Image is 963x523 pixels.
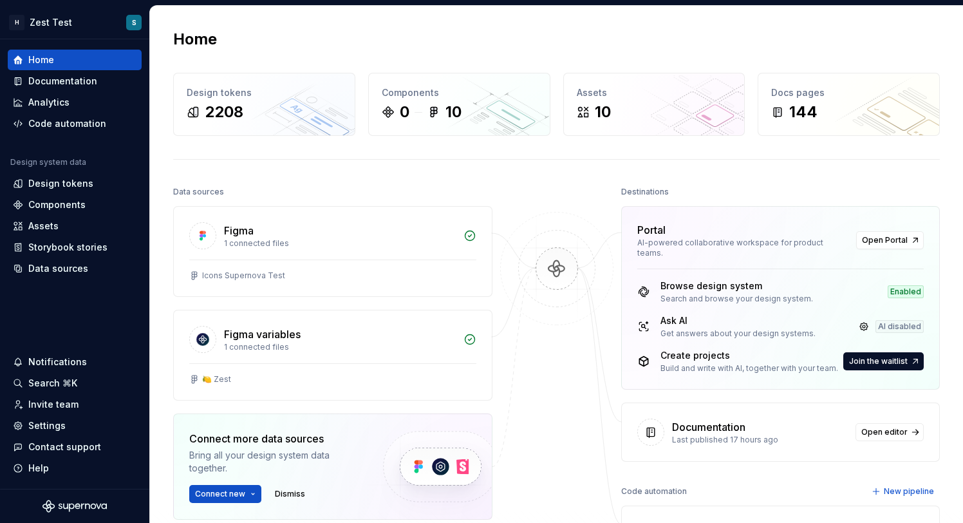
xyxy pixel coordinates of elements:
div: Notifications [28,356,87,368]
a: Home [8,50,142,70]
div: Icons Supernova Test [202,271,285,281]
div: 1 connected files [224,342,456,352]
span: New pipeline [884,486,934,497]
button: New pipeline [868,482,940,500]
button: Search ⌘K [8,373,142,394]
div: Search ⌘K [28,377,77,390]
a: Invite team [8,394,142,415]
div: 144 [789,102,818,122]
a: Analytics [8,92,142,113]
div: 10 [595,102,611,122]
div: Code automation [28,117,106,130]
button: HZest TestS [3,8,147,36]
div: Get answers about your design systems. [660,328,816,339]
div: Last published 17 hours ago [672,435,848,445]
a: Assets [8,216,142,236]
div: Bring all your design system data together. [189,449,361,475]
div: 1 connected files [224,238,456,249]
a: Settings [8,415,142,436]
a: Assets10 [563,73,745,136]
a: Open editor [855,423,924,441]
div: Docs pages [771,86,926,99]
div: Storybook stories [28,241,108,254]
span: Open editor [861,427,908,437]
div: Contact support [28,441,101,453]
div: 0 [400,102,409,122]
span: Dismiss [275,489,305,499]
div: Analytics [28,96,70,109]
div: Portal [637,222,666,238]
a: Docs pages144 [758,73,940,136]
div: Design tokens [28,177,93,190]
a: Documentation [8,71,142,91]
div: Data sources [173,183,224,201]
span: Join the waitlist [849,356,908,366]
a: Data sources [8,258,142,279]
div: 10 [445,102,462,122]
div: Destinations [621,183,669,201]
span: Connect new [195,489,245,499]
div: Zest Test [30,16,72,29]
div: Settings [28,419,66,432]
div: Components [28,198,86,211]
div: Help [28,462,49,475]
a: Figma1 connected filesIcons Supernova Test [173,206,492,297]
div: S [132,17,136,28]
div: Ask AI [660,314,816,327]
div: 🍋 Zest [202,374,231,385]
div: Design system data [10,157,86,167]
div: Search and browse your design system. [660,294,813,304]
div: Components [382,86,537,99]
a: Design tokens [8,173,142,194]
div: Build and write with AI, together with your team. [660,363,838,374]
div: Design tokens [187,86,342,99]
a: Open Portal [856,231,924,249]
div: Assets [28,220,59,233]
a: Design tokens2208 [173,73,355,136]
span: Open Portal [862,235,908,245]
button: Dismiss [269,485,311,503]
svg: Supernova Logo [42,500,107,513]
div: 2208 [205,102,243,122]
div: Data sources [28,262,88,275]
div: Figma variables [224,327,301,342]
div: Create projects [660,349,838,362]
button: Help [8,458,142,479]
div: Enabled [888,285,924,298]
a: Code automation [8,113,142,134]
a: Storybook stories [8,237,142,258]
h2: Home [173,29,217,50]
button: Join the waitlist [843,352,924,370]
button: Connect new [189,485,261,503]
div: AI-powered collaborative workspace for product teams. [637,238,849,258]
a: Components010 [368,73,550,136]
button: Notifications [8,352,142,372]
div: Assets [577,86,732,99]
div: Browse design system [660,280,813,292]
div: AI disabled [875,320,924,333]
div: Documentation [28,75,97,88]
button: Contact support [8,437,142,457]
div: Figma [224,223,254,238]
div: Home [28,53,54,66]
a: Components [8,195,142,215]
div: Code automation [621,482,687,500]
div: Documentation [672,419,745,435]
div: H [9,15,24,30]
div: Invite team [28,398,79,411]
div: Connect more data sources [189,431,361,446]
a: Figma variables1 connected files🍋 Zest [173,310,492,401]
